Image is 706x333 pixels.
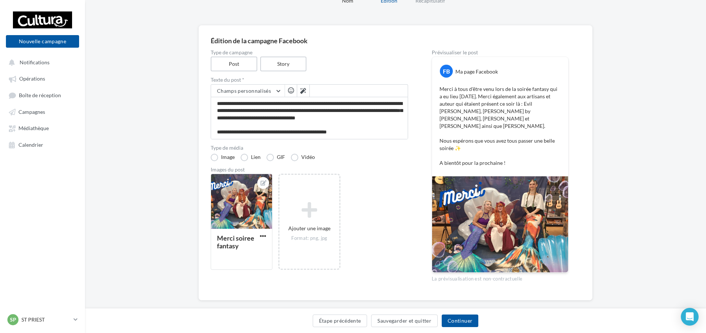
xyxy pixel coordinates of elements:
button: Continuer [442,315,478,327]
div: FB [440,65,453,78]
label: GIF [267,154,285,161]
label: Post [211,57,257,71]
p: Merci à tous d'être venu lors de la soirée fantasy qui a eu lieu [DATE]. Merci également aux arti... [439,85,561,167]
button: Notifications [4,55,78,69]
span: Campagnes [18,109,45,115]
span: SP [10,316,16,323]
div: Merci soiree fantasy [217,234,254,250]
span: Champs personnalisés [217,88,271,94]
button: Sauvegarder et quitter [371,315,438,327]
a: SP ST PRIEST [6,313,79,327]
div: Édition de la campagne Facebook [211,37,580,44]
a: Opérations [4,72,81,85]
a: Calendrier [4,138,81,151]
div: Open Intercom Messenger [681,308,699,326]
button: Étape précédente [313,315,367,327]
button: Champs personnalisés [211,85,285,97]
span: Médiathèque [18,125,49,132]
div: La prévisualisation est non-contractuelle [432,273,568,282]
a: Médiathèque [4,121,81,135]
span: Calendrier [18,142,43,148]
label: Story [260,57,307,71]
label: Vidéo [291,154,315,161]
div: Prévisualiser le post [432,50,568,55]
span: Boîte de réception [19,92,61,98]
span: Notifications [20,59,50,65]
label: Texte du post * [211,77,408,82]
label: Lien [241,154,261,161]
div: Images du post [211,167,408,172]
p: ST PRIEST [21,316,71,323]
a: Boîte de réception [4,88,81,102]
span: Opérations [19,76,45,82]
label: Type de média [211,145,408,150]
a: Campagnes [4,105,81,118]
label: Type de campagne [211,50,408,55]
div: Ma page Facebook [455,68,498,75]
label: Image [211,154,235,161]
button: Nouvelle campagne [6,35,79,48]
